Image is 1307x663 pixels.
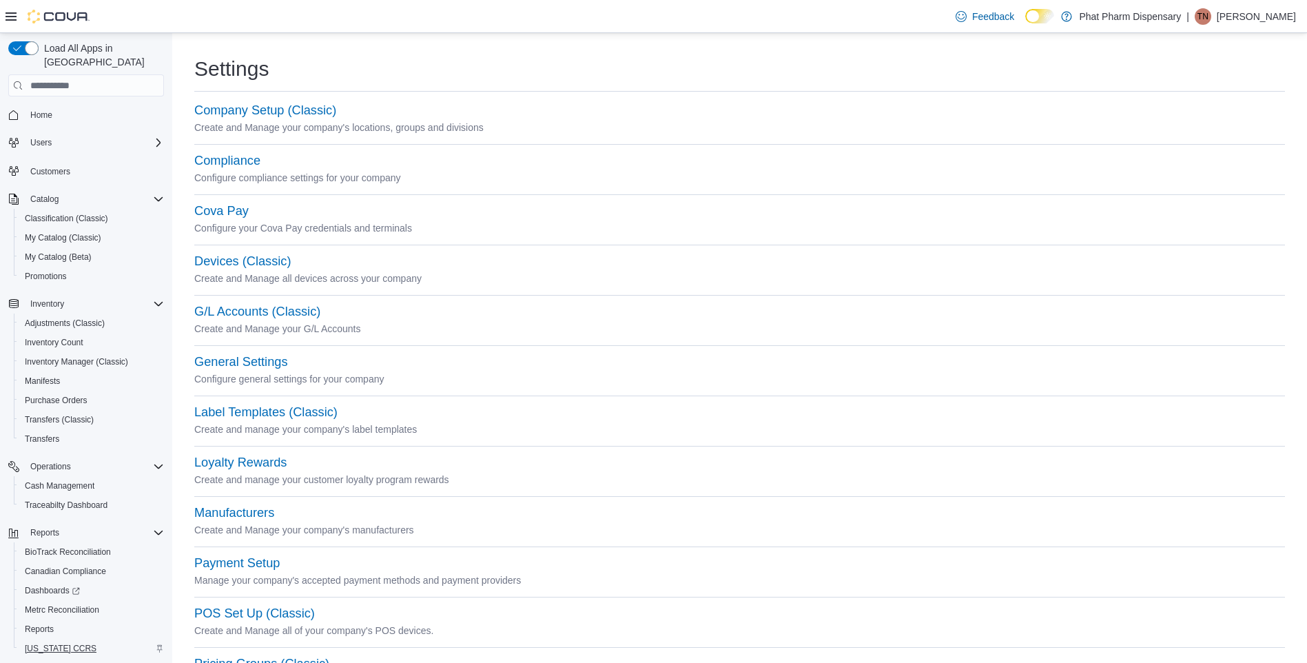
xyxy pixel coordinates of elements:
span: Inventory Manager (Classic) [19,354,164,370]
a: Feedback [950,3,1020,30]
button: Transfers [14,429,169,449]
a: Classification (Classic) [19,210,114,227]
p: Configure your Cova Pay credentials and terminals [194,220,1285,236]
button: Transfers (Classic) [14,410,169,429]
a: My Catalog (Classic) [19,229,107,246]
button: Reports [25,524,65,541]
a: Dashboards [19,582,85,599]
a: Reports [19,621,59,637]
div: T Nguyen [1195,8,1211,25]
button: Compliance [194,154,260,168]
span: Metrc Reconciliation [19,602,164,618]
span: Customers [30,166,70,177]
span: Inventory Count [19,334,164,351]
p: Create and Manage all of your company's POS devices. [194,622,1285,639]
span: Dashboards [25,585,80,596]
span: Inventory [25,296,164,312]
button: G/L Accounts (Classic) [194,305,320,319]
span: TN [1197,8,1208,25]
span: Dashboards [19,582,164,599]
button: Company Setup (Classic) [194,103,336,118]
a: Adjustments (Classic) [19,315,110,331]
input: Dark Mode [1025,9,1054,23]
button: General Settings [194,355,287,369]
button: Cash Management [14,476,169,496]
a: Promotions [19,268,72,285]
a: Traceabilty Dashboard [19,497,113,513]
img: Cova [28,10,90,23]
button: Reports [14,620,169,639]
button: Users [3,133,169,152]
button: Catalog [3,190,169,209]
span: Dark Mode [1025,23,1026,24]
span: Cash Management [19,478,164,494]
span: Users [30,137,52,148]
span: Adjustments (Classic) [25,318,105,329]
button: Metrc Reconciliation [14,600,169,620]
button: Home [3,105,169,125]
button: Loyalty Rewards [194,456,287,470]
button: My Catalog (Classic) [14,228,169,247]
a: Cash Management [19,478,100,494]
p: Create and Manage your company's locations, groups and divisions [194,119,1285,136]
a: Dashboards [14,581,169,600]
button: My Catalog (Beta) [14,247,169,267]
span: Traceabilty Dashboard [25,500,107,511]
span: Washington CCRS [19,640,164,657]
p: Phat Pharm Dispensary [1079,8,1181,25]
p: Create and Manage your company's manufacturers [194,522,1285,538]
button: Label Templates (Classic) [194,405,338,420]
a: [US_STATE] CCRS [19,640,102,657]
p: Create and manage your customer loyalty program rewards [194,471,1285,488]
span: [US_STATE] CCRS [25,643,96,654]
span: Manifests [25,376,60,387]
button: Manifests [14,371,169,391]
button: Inventory Count [14,333,169,352]
span: Users [25,134,164,151]
button: Manufacturers [194,506,274,520]
a: Home [25,107,58,123]
span: My Catalog (Beta) [25,252,92,263]
p: Create and Manage all devices across your company [194,270,1285,287]
span: Adjustments (Classic) [19,315,164,331]
a: Purchase Orders [19,392,93,409]
span: My Catalog (Beta) [19,249,164,265]
span: Operations [30,461,71,472]
span: Classification (Classic) [25,213,108,224]
p: | [1186,8,1189,25]
span: Customers [25,162,164,179]
a: Manifests [19,373,65,389]
span: Reports [25,524,164,541]
span: Promotions [19,268,164,285]
p: [PERSON_NAME] [1217,8,1296,25]
a: Inventory Count [19,334,89,351]
span: Canadian Compliance [19,563,164,580]
span: Reports [25,624,54,635]
button: Purchase Orders [14,391,169,410]
a: Transfers [19,431,65,447]
button: Classification (Classic) [14,209,169,228]
button: POS Set Up (Classic) [194,606,315,621]
span: Metrc Reconciliation [25,604,99,615]
span: Cash Management [25,480,94,491]
span: My Catalog (Classic) [25,232,101,243]
p: Configure general settings for your company [194,371,1285,387]
button: Inventory Manager (Classic) [14,352,169,371]
button: Payment Setup [194,556,280,571]
span: Promotions [25,271,67,282]
span: Inventory [30,298,64,309]
span: Reports [19,621,164,637]
button: Customers [3,161,169,181]
span: Canadian Compliance [25,566,106,577]
a: Metrc Reconciliation [19,602,105,618]
p: Create and Manage your G/L Accounts [194,320,1285,337]
span: BioTrack Reconciliation [25,547,111,558]
button: Operations [25,458,76,475]
span: Reports [30,527,59,538]
a: Transfers (Classic) [19,411,99,428]
button: Promotions [14,267,169,286]
p: Manage your company's accepted payment methods and payment providers [194,572,1285,589]
button: Catalog [25,191,64,207]
span: Inventory Manager (Classic) [25,356,128,367]
span: Purchase Orders [19,392,164,409]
